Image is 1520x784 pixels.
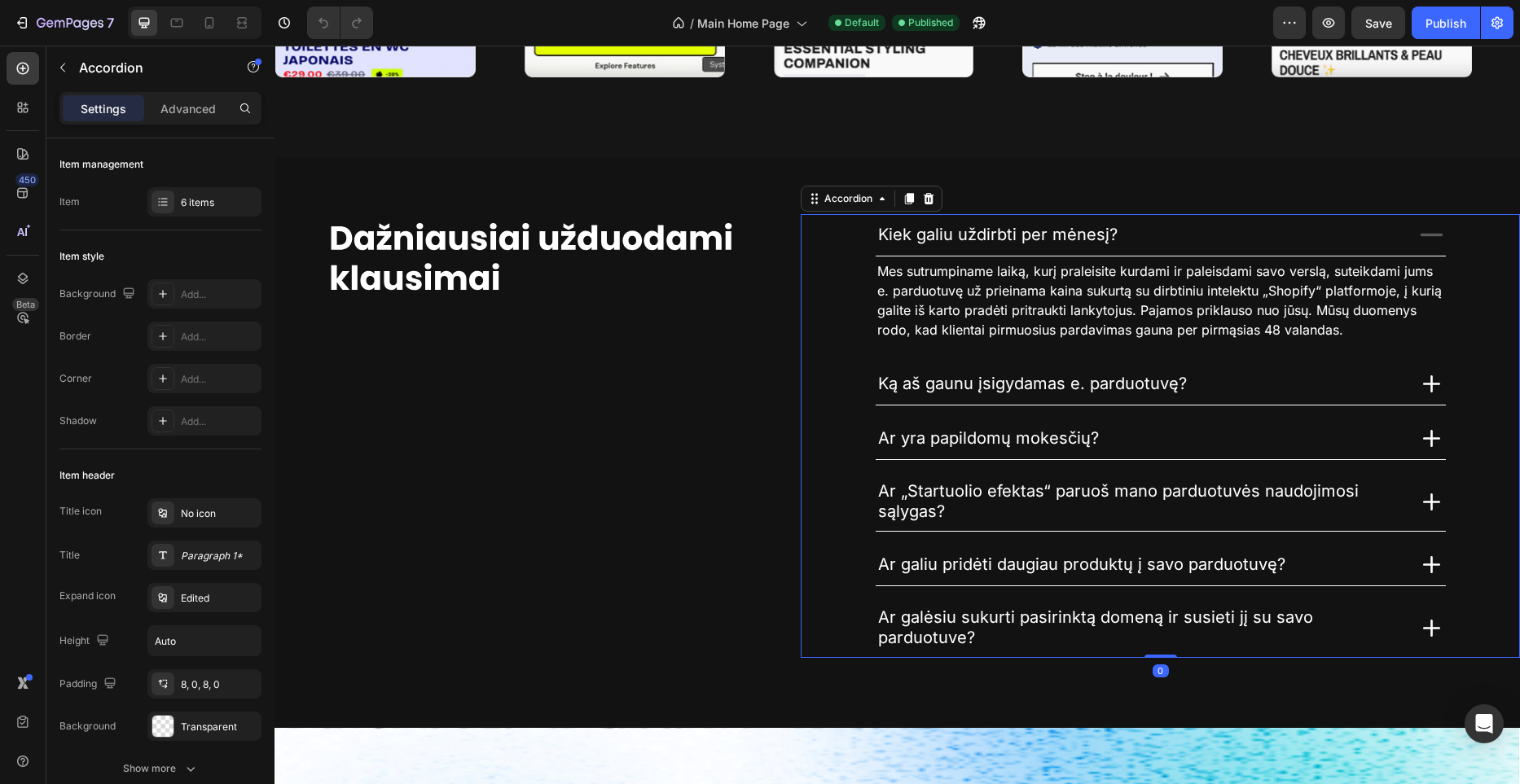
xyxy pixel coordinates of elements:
div: Add... [181,414,257,429]
div: Corner [59,371,92,386]
span: Save [1365,16,1392,30]
div: Add... [181,287,257,302]
span: Default [845,15,879,30]
div: Background [59,719,116,734]
div: Expand icon [59,589,116,603]
div: Background [59,283,138,305]
div: Border [59,329,91,344]
div: Publish [1426,15,1466,32]
button: Show more [59,754,261,783]
div: 0 [878,619,894,632]
div: Height [59,630,112,652]
span: Ar yra papildomų mokesčių? [604,383,824,402]
button: 7 [7,7,121,39]
span: Ar galėsiu sukurti pasirinktą domeną ir susieti jį su savo parduotuve? [604,562,1039,602]
div: Item header [59,468,115,483]
div: Edited [181,591,257,606]
div: Show more [123,760,199,777]
button: Publish [1412,7,1480,39]
div: Open Intercom Messenger [1465,704,1504,743]
div: Accordion [547,146,601,160]
div: No icon [181,506,257,521]
p: 7 [107,13,114,33]
span: Mes sutrumpiname laiką, kurį praleisite kurdami ir paleisdami savo verslą, suteikdami jums e. par... [603,217,1167,292]
span: Kiek galiu uždirbti per mėnesį? [604,179,843,199]
span: Ką aš gaunu įsigydamas e. parduotuvę? [604,328,912,348]
div: Beta [12,298,39,311]
button: Save [1351,7,1405,39]
div: Shadow [59,414,97,428]
div: Title [59,548,80,563]
span: Published [908,15,953,30]
span: Ar „Startuolio efektas“ paruoš mano parduotuvės naudojimosi sąlygas? [604,436,1084,475]
div: Title icon [59,504,102,519]
span: Ar galiu pridėti daugiau produktų į savo parduotuvę? [604,509,1011,528]
div: Item [59,195,80,209]
span: / [690,15,694,32]
p: Accordion [79,58,217,77]
div: 8, 0, 8, 0 [181,677,257,692]
input: Auto [148,626,261,655]
div: Item management [59,157,143,172]
div: Padding [59,673,120,695]
div: Add... [181,330,257,344]
div: Transparent [181,720,257,734]
div: 450 [15,173,39,186]
p: Advanced [160,100,216,117]
div: Item style [59,249,104,264]
div: Paragraph 1* [181,549,257,563]
iframe: Design area [275,46,1520,784]
p: Settings [81,100,126,117]
div: 6 items [181,195,257,210]
div: Add... [181,372,257,387]
span: Main Home Page [697,15,789,32]
div: Undo/Redo [307,7,373,39]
